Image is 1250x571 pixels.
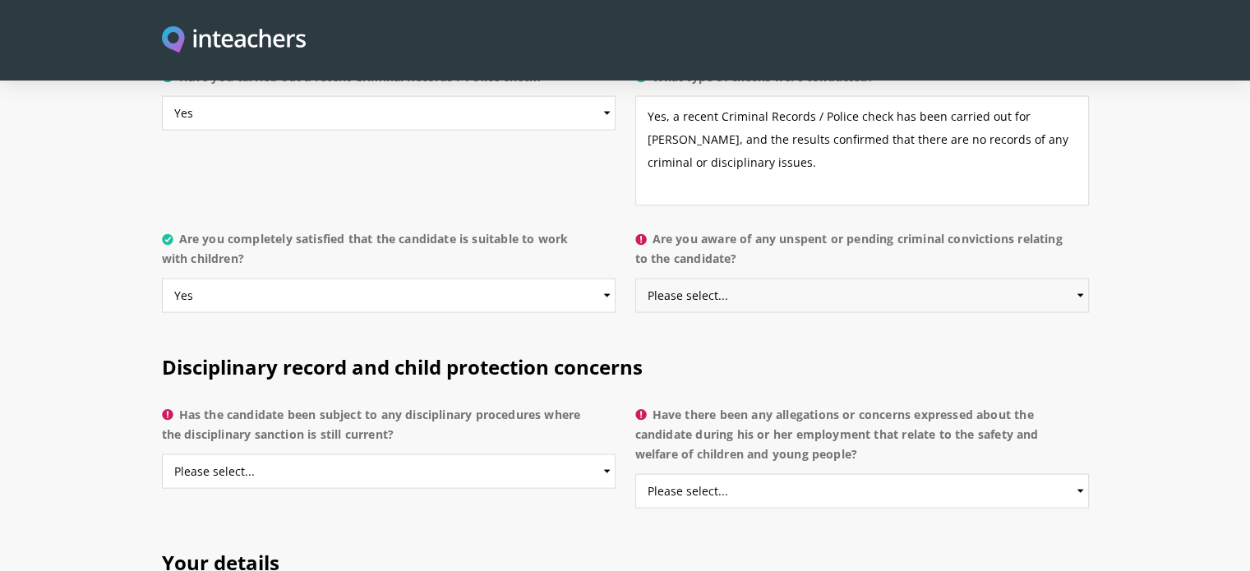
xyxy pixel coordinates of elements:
[162,405,616,454] label: Has the candidate been subject to any disciplinary procedures where the disciplinary sanction is ...
[162,26,307,55] a: Visit this site's homepage
[635,67,1089,97] label: What type of checks were conducted?
[635,229,1089,279] label: Are you aware of any unspent or pending criminal convictions relating to the candidate?
[162,26,307,55] img: Inteachers
[162,229,616,279] label: Are you completely satisfied that the candidate is suitable to work with children?
[635,405,1089,474] label: Have there been any allegations or concerns expressed about the candidate during his or her emplo...
[162,67,616,97] label: Have you carried out a recent Criminal Records / Police check?
[162,353,643,380] span: Disciplinary record and child protection concerns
